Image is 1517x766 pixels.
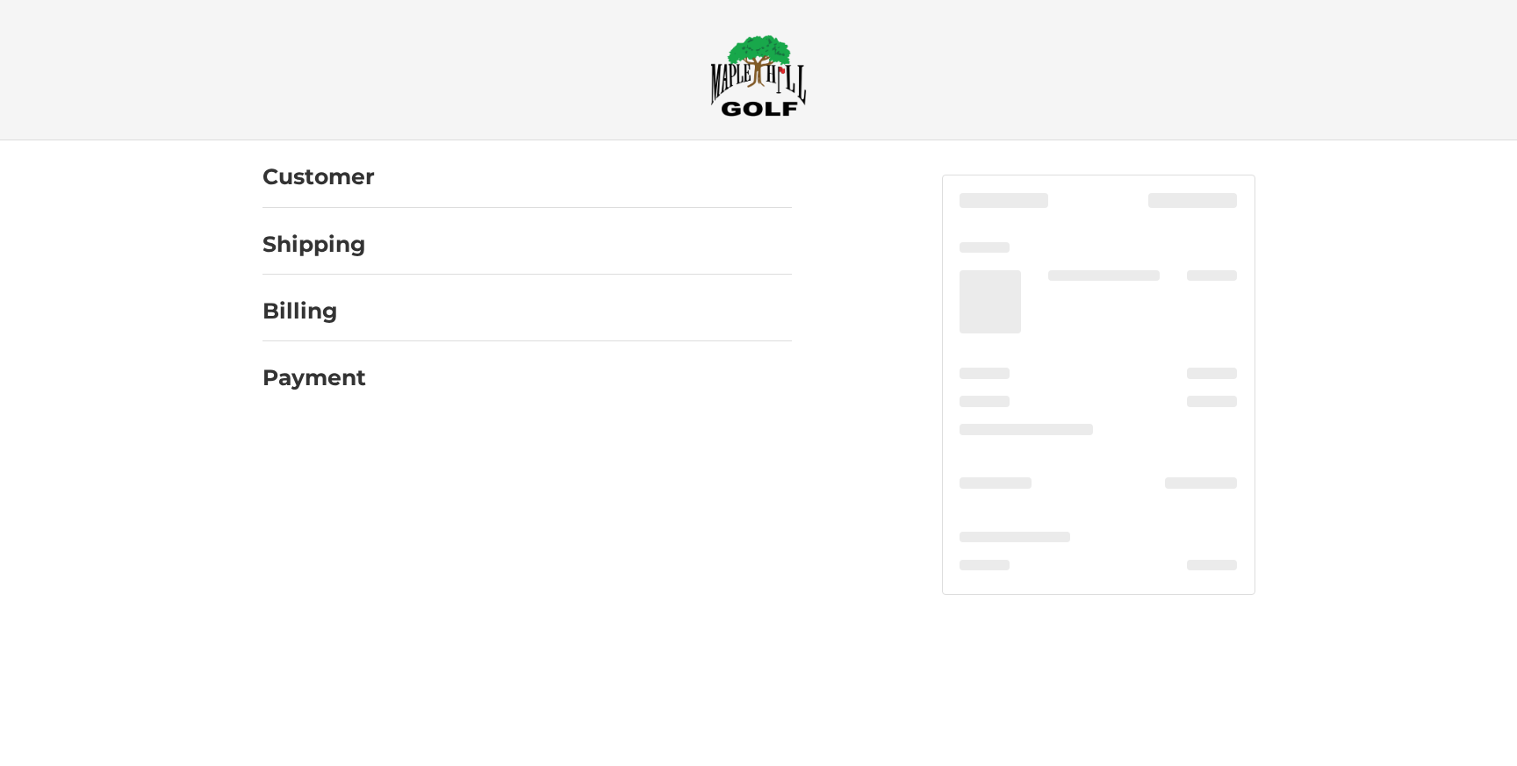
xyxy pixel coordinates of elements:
img: Maple Hill Golf [710,34,807,117]
h2: Payment [262,364,366,391]
h2: Billing [262,297,365,325]
h2: Shipping [262,231,366,258]
iframe: Google Customer Reviews [1372,719,1517,766]
h2: Customer [262,163,375,190]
